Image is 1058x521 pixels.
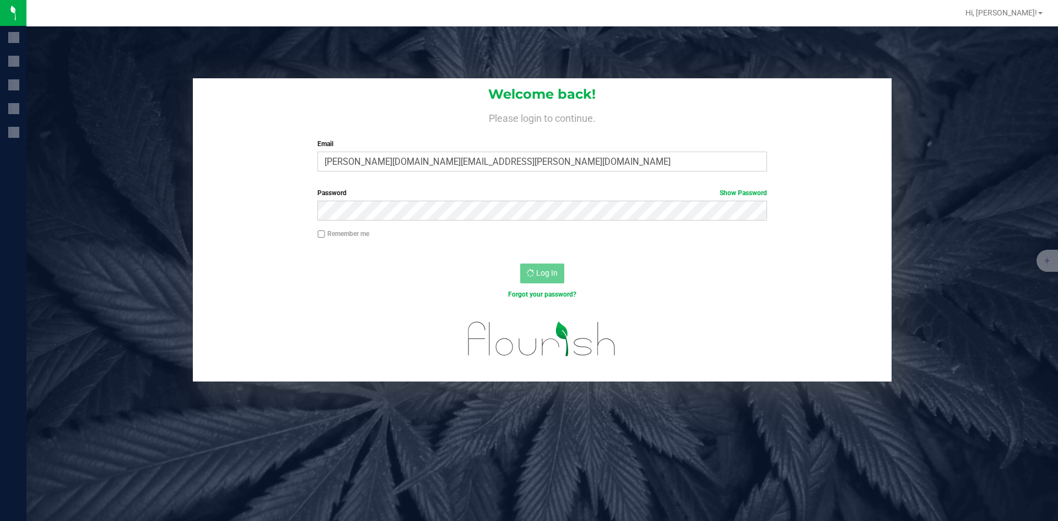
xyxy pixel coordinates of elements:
h1: Welcome back! [193,87,892,101]
input: Remember me [317,230,325,238]
a: Show Password [720,189,767,197]
button: Log In [520,264,564,283]
span: Hi, [PERSON_NAME]! [965,8,1037,17]
label: Email [317,139,766,149]
label: Remember me [317,229,369,239]
span: Password [317,189,347,197]
span: Log In [536,268,558,277]
a: Forgot your password? [508,291,576,298]
img: flourish_logo.svg [455,311,629,367]
h4: Please login to continue. [193,110,892,123]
